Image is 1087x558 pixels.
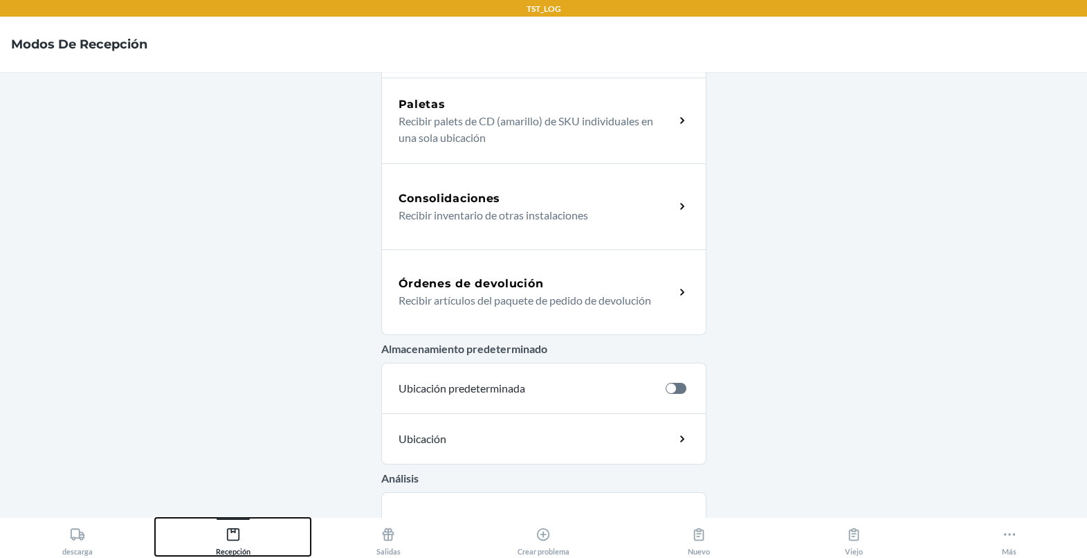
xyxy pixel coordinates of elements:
[527,3,561,15] p: TST_LOG
[776,518,931,556] button: Viejo
[381,249,706,335] a: Órdenes de devoluciónRecibir artículos del paquete de pedido de devolución
[216,521,250,556] div: Recepción
[381,413,706,465] a: Ubicación
[155,518,310,556] button: Recepción
[688,521,710,556] div: Nuevo
[845,521,863,556] div: Viejo
[381,78,706,163] a: PaletasRecibir palets de CD (amarillo) de SKU individuales en una sola ubicación
[62,521,93,556] div: descarga
[399,292,664,309] p: Recibir artículos del paquete de pedido de devolución
[399,276,544,292] h5: Órdenes de devolución
[399,96,446,113] h5: Paletas
[932,518,1087,556] button: Más
[399,431,562,447] p: Ubicación
[399,207,664,224] p: Recibir inventario de otras instalaciones
[376,521,401,556] div: Salidas
[1002,521,1017,556] div: Más
[466,518,621,556] button: Crear problema
[399,190,501,207] h5: Consolidaciones
[381,163,706,249] a: ConsolidacionesRecibir inventario de otras instalaciones
[518,521,569,556] div: Crear problema
[621,518,776,556] button: Nuevo
[399,113,664,146] p: Recibir palets de CD (amarillo) de SKU individuales en una sola ubicación
[381,470,706,487] p: Análisis
[11,35,147,53] h4: Modos de Recepción
[311,518,466,556] button: Salidas
[381,341,706,357] p: Almacenamiento predeterminado
[399,380,655,397] p: Ubicación predeterminada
